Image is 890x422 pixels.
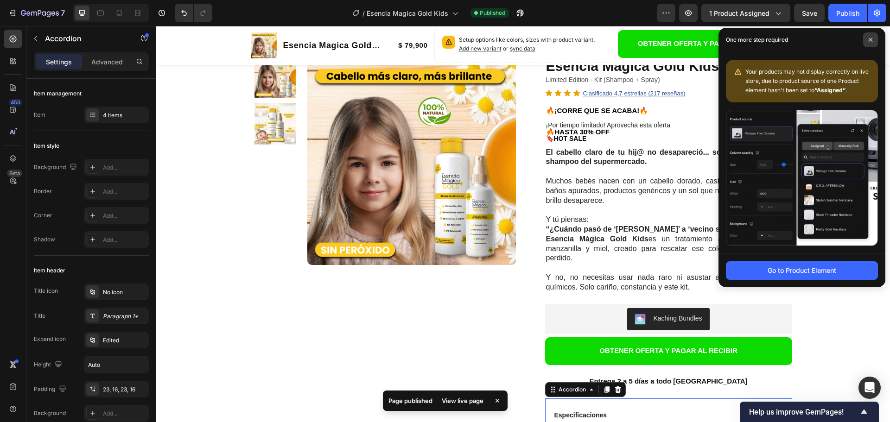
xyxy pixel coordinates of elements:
[156,26,890,422] iframe: Design area
[828,4,867,22] button: Publish
[398,385,451,393] p: Especificaciones
[745,68,869,94] span: Your products may not display correctly on live store, due to product source of one Product eleme...
[34,312,45,320] div: Title
[175,4,212,22] div: Undo/Redo
[34,187,52,195] div: Border
[9,99,22,106] div: 450
[389,30,636,50] h1: Esencia Magica Gold Kids
[497,288,546,297] div: Kaching Bundles
[103,336,146,345] div: Edited
[103,288,146,296] div: No icon
[91,57,123,67] p: Advanced
[103,236,146,244] div: Add...
[103,212,146,220] div: Add...
[701,4,790,22] button: 1 product assigned
[390,102,453,110] strong: 🔥HASTA 30% OFF
[390,208,635,237] p: es un tratamiento aclarante suave con manzanilla y miel, creado para rescatar ese color claro que...
[726,35,788,44] p: One more step required
[768,265,836,275] div: Go to Product Element
[390,141,635,179] p: Muchos bebés nacen con un cabello dorado, casi celestial. Pero entre baños apurados, productos ge...
[400,359,432,368] div: Accordion
[34,111,45,119] div: Item
[103,111,146,120] div: 4 items
[34,161,79,174] div: Background
[34,359,64,371] div: Height
[34,383,68,396] div: Padding
[46,57,72,67] p: Settings
[61,7,65,19] p: 7
[794,4,825,22] button: Save
[103,312,146,321] div: Paragraph 1*
[390,50,504,57] span: Limited Edition - Kit (Shampoo + Spray)
[34,89,82,98] div: Item management
[7,170,22,177] div: Beta
[34,142,59,150] div: Item style
[427,64,529,71] u: Clasificado 4,7 estrellas (217 reseñas)
[390,122,635,140] strong: El cabello claro de tu hij@ no desapareció... solo se rindió ante el shampoo del supermercado.
[390,209,492,217] strong: Esencia Mágica Gold Kids
[709,8,769,18] span: 1 product assigned
[433,351,591,359] strong: Entrega 2 a 5 días a todo [GEOGRAPHIC_DATA]
[858,377,881,399] div: Open Intercom Messenger
[443,321,581,328] span: OBTENER OFERTA Y PAGAR AL RECIBIR
[398,109,431,116] strong: HOT SALE
[749,406,870,417] button: Show survey - Help us improve GemPages!
[390,81,492,88] strong: 🔥¡CORRE QUE SE ACABA!🔥
[34,266,65,275] div: Item header
[390,237,635,266] p: Y no, no necesitas usar nada raro ni asustar a tu hij@ con olores químicos. Solo cariño, constanc...
[749,408,858,416] span: Help us improve GemPages!
[103,164,146,172] div: Add...
[480,9,505,17] span: Published
[390,95,514,103] span: ¡Por tiempo limitado! Aprovecha esta oferta
[389,311,636,339] button: <p><span style="font-size:15px;">OBTENER OFERTA Y PAGAR AL RECIBIR</span></p>
[390,109,431,116] span: 🔖
[362,8,365,18] span: /
[103,385,146,394] div: 23, 16, 23, 16
[726,261,878,280] button: Go to Product Element
[388,396,432,405] p: Page published
[390,199,601,207] strong: “¿Cuándo pasó de ‘[PERSON_NAME]’ a ‘vecino sin brillo’?”
[34,211,52,220] div: Corner
[103,188,146,196] div: Add...
[34,335,66,343] div: Expand icon
[103,409,146,418] div: Add...
[802,9,817,17] span: Save
[836,8,859,18] div: Publish
[390,179,635,208] p: Y tú piensas:
[436,394,489,407] div: View live page
[34,287,58,295] div: Title icon
[367,8,448,18] span: Esencia Magica Gold Kids
[4,4,69,22] button: 7
[34,235,55,244] div: Shadow
[471,282,553,304] button: Kaching Bundles
[34,409,66,417] div: Background
[84,356,148,373] input: Auto
[45,33,124,44] p: Accordion
[814,87,845,94] b: “Assigned”
[478,288,489,299] img: KachingBundles.png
